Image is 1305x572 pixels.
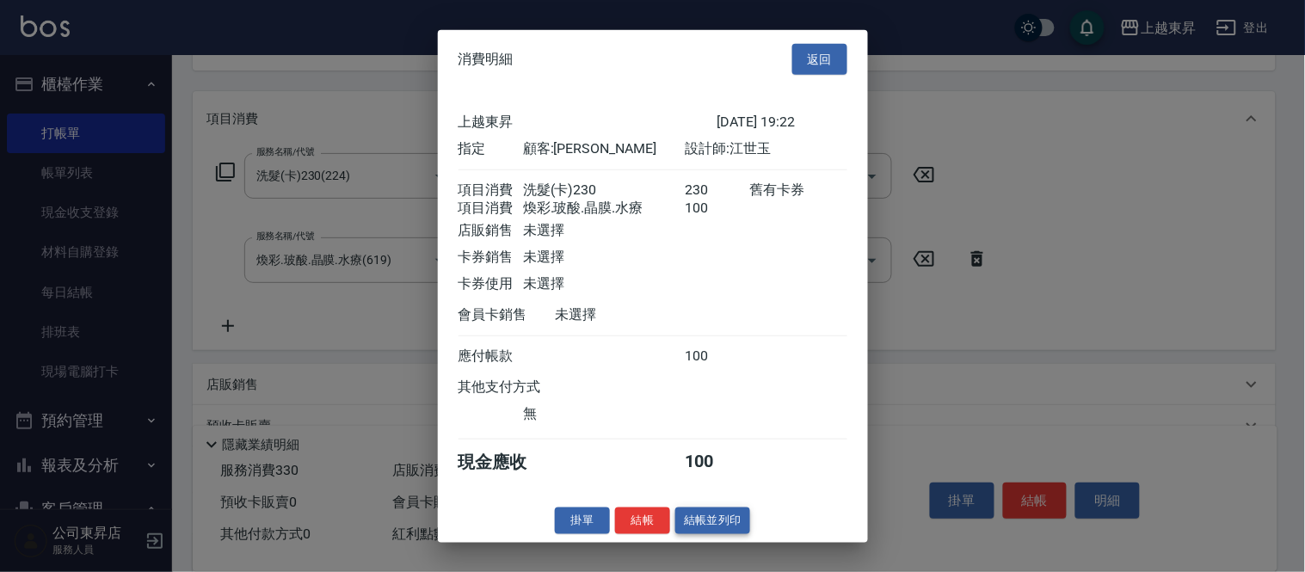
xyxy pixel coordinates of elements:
div: 無 [523,405,685,423]
div: 舊有卡券 [749,181,846,200]
div: 應付帳款 [459,348,523,366]
div: 其他支付方式 [459,378,588,397]
div: 現金應收 [459,451,556,474]
div: 煥彩.玻酸.晶膜.水療 [523,200,685,218]
div: 上越東昇 [459,114,717,132]
div: 店販銷售 [459,222,523,240]
div: 100 [685,348,749,366]
div: 會員卡銷售 [459,306,556,324]
div: 100 [685,200,749,218]
div: 卡券銷售 [459,249,523,267]
span: 消費明細 [459,51,514,68]
div: 未選擇 [523,249,685,267]
div: 項目消費 [459,200,523,218]
div: [DATE] 19:22 [717,114,847,132]
button: 結帳 [615,507,670,534]
div: 設計師: 江世玉 [685,140,846,158]
div: 未選擇 [523,275,685,293]
div: 指定 [459,140,523,158]
div: 卡券使用 [459,275,523,293]
div: 顧客: [PERSON_NAME] [523,140,685,158]
div: 項目消費 [459,181,523,200]
div: 230 [685,181,749,200]
div: 100 [685,451,749,474]
div: 未選擇 [556,306,717,324]
button: 返回 [792,43,847,75]
div: 洗髮(卡)230 [523,181,685,200]
button: 掛單 [555,507,610,534]
div: 未選擇 [523,222,685,240]
button: 結帳並列印 [675,507,750,534]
